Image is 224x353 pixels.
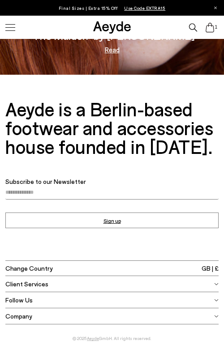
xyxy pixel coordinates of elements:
[29,30,195,41] h3: "The Maiden" by [PERSON_NAME]
[5,280,48,289] span: Client Services
[214,298,219,302] img: svg%3E
[214,282,219,286] img: svg%3E
[5,99,219,156] h3: Aeyde is a Berlin-based footwear and accessories house founded in [DATE].
[87,336,99,341] a: Aeyde
[5,312,32,321] span: Company
[5,324,219,353] span: © 2025 GmbH. All rights reserved.
[5,213,219,228] button: Sign up
[105,47,120,53] a: Read
[214,314,219,319] img: svg%3E
[5,296,33,305] span: Follow Us
[5,177,219,186] p: Subscribe to our Newsletter
[5,261,52,276] span: Change Country
[202,264,219,273] li: GB | £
